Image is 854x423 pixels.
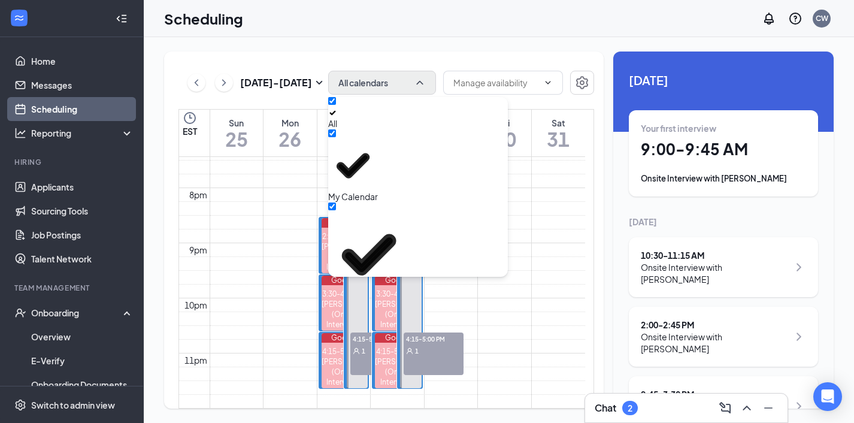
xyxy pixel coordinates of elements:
a: Scheduling [31,97,134,121]
div: Switch to admin view [31,399,115,411]
div: Onboarding [31,307,123,319]
input: Manage availability [453,76,538,89]
button: ChevronUp [737,398,756,418]
svg: ChevronUp [740,401,754,415]
svg: Settings [575,75,589,90]
svg: UserCheck [14,307,26,319]
svg: SmallChevronDown [312,75,326,90]
svg: ChevronRight [792,330,806,344]
h1: 9:00 - 9:45 AM [641,139,806,159]
span: 1 [415,347,419,355]
div: Sun [225,117,248,129]
button: All calendarsChevronUp [328,71,436,95]
div: Google [375,276,421,285]
div: Hiring [14,157,131,167]
div: Onsite Interview with [PERSON_NAME] [641,173,806,185]
svg: QuestionInfo [788,11,802,26]
span: 1 [362,347,365,355]
svg: Clock [183,111,197,125]
svg: ChevronRight [792,399,806,413]
input: My Calendar [328,129,336,137]
div: All [328,117,337,129]
div: 2 [628,403,632,413]
button: Settings [570,71,594,95]
div: Onsite Interview with [PERSON_NAME] [641,261,789,285]
a: May 26, 2025 [276,110,304,156]
svg: ChevronLeft [190,75,202,90]
button: ChevronRight [215,74,233,92]
div: 3:30-4:15 PM [322,289,368,299]
a: Home [31,49,134,73]
h3: [DATE] - [DATE] [240,76,312,89]
div: Team Management [14,283,131,293]
a: Job Postings [31,223,134,247]
span: [DATE] [629,71,818,89]
input: My Google Calendar [328,203,336,210]
div: [PERSON_NAME] (Onsite Interview - Front of House Team Member at [GEOGRAPHIC_DATA]) [322,299,368,370]
svg: ComposeMessage [718,401,732,415]
h3: Chat [595,401,616,415]
svg: ChevronDown [543,78,553,87]
div: 4:15-5:00 PM [322,346,368,356]
span: 4:15-5:00 PM [350,333,410,345]
div: 4:15-5:00 PM [375,346,421,356]
span: EST [183,125,197,137]
svg: ChevronRight [218,75,230,90]
a: Onboarding Documents [31,373,134,397]
div: Google [322,218,368,228]
a: Sourcing Tools [31,199,134,223]
div: [PERSON_NAME] (Onsite Interview - Back of House Team Member at [GEOGRAPHIC_DATA]) [375,299,421,370]
div: 3:30-4:15 PM [375,289,421,299]
a: Messages [31,73,134,97]
h1: 26 [278,129,301,149]
span: 4:15-5:00 PM [404,333,464,345]
a: Applicants [31,175,134,199]
div: 8pm [187,188,210,201]
div: 10:30 - 11:15 AM [641,249,789,261]
button: ChevronLeft [187,74,205,92]
div: CW [816,13,828,23]
div: Google [322,276,368,285]
a: May 31, 2025 [544,110,572,156]
div: 10pm [182,298,210,312]
a: Overview [31,325,134,349]
svg: Checkmark [328,214,410,295]
div: Google [375,333,421,343]
svg: WorkstreamLogo [13,12,25,24]
div: Open Intercom Messenger [813,382,842,411]
div: 9pm [187,243,210,256]
svg: Minimize [761,401,776,415]
h1: Scheduling [164,8,243,29]
div: Mon [278,117,301,129]
div: Google [322,333,368,343]
svg: Settings [14,399,26,411]
button: Minimize [759,398,778,418]
svg: Checkmark [328,108,337,117]
div: Reporting [31,127,134,139]
div: Sat [547,117,570,129]
svg: User [353,348,360,355]
div: [PERSON_NAME] (Onsite Interview - Back of House Team Member at [GEOGRAPHIC_DATA]) [322,241,368,313]
div: My Calendar [328,191,378,203]
svg: ChevronRight [792,260,806,274]
div: [DATE] [629,216,818,228]
svg: ChevronUp [414,77,426,89]
svg: Analysis [14,127,26,139]
svg: User [406,348,413,355]
a: E-Verify [31,349,134,373]
div: Your first interview [641,122,806,134]
svg: Checkmark [328,141,378,191]
div: 2:45-3:30 PM [322,231,368,241]
svg: Notifications [762,11,776,26]
h1: 25 [225,129,248,149]
a: Talent Network [31,247,134,271]
div: Onsite Interview with [PERSON_NAME] [641,331,789,355]
svg: Collapse [116,13,128,25]
div: 2:00 - 2:45 PM [641,319,789,331]
div: 2:45 - 3:30 PM [641,388,789,400]
a: May 25, 2025 [223,110,250,156]
input: All [328,97,336,105]
h1: 31 [547,129,570,149]
button: ComposeMessage [716,398,735,418]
